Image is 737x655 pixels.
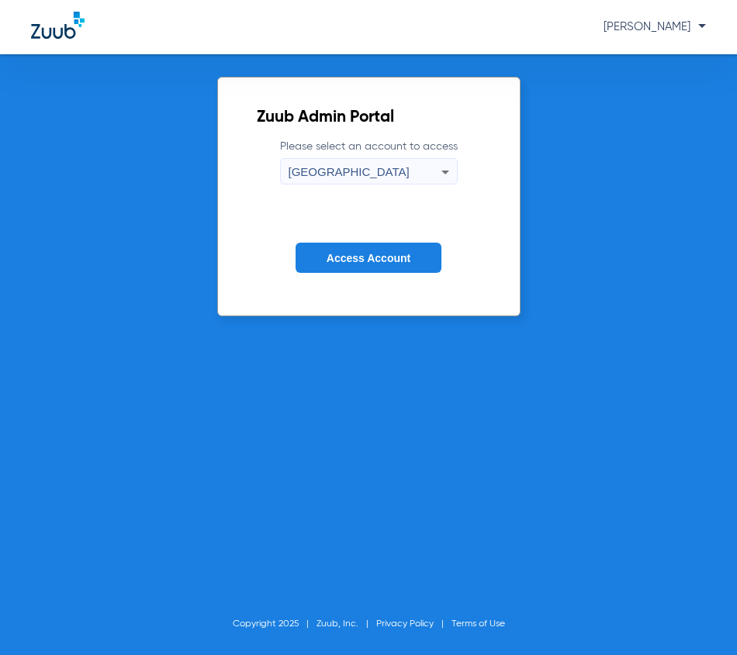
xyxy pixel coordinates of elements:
[233,616,317,632] li: Copyright 2025
[296,243,441,273] button: Access Account
[376,619,434,629] a: Privacy Policy
[257,110,481,126] h2: Zuub Admin Portal
[280,139,458,184] label: Please select an account to access
[327,252,410,264] span: Access Account
[317,616,376,632] li: Zuub, Inc.
[31,12,85,39] img: Zuub Logo
[289,165,410,178] span: [GEOGRAPHIC_DATA]
[452,619,505,629] a: Terms of Use
[659,581,737,655] iframe: Chat Widget
[604,21,706,33] span: [PERSON_NAME]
